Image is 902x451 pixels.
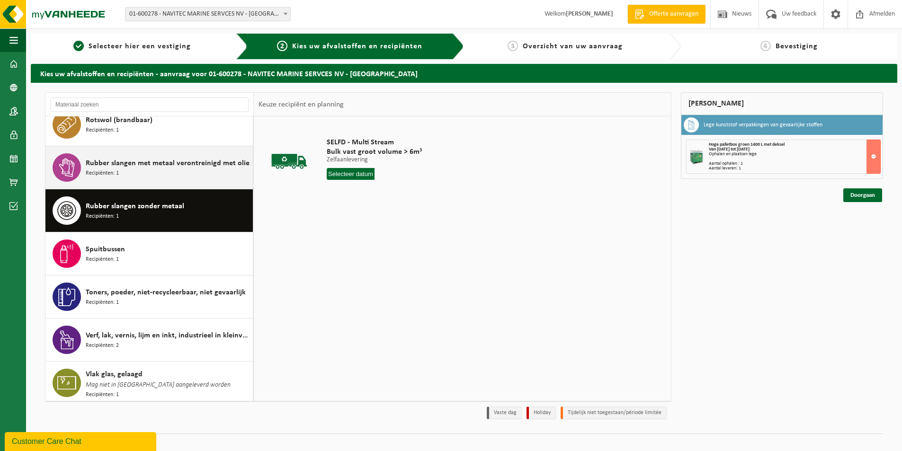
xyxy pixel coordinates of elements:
span: Recipiënten: 1 [86,126,119,135]
iframe: chat widget [5,430,158,451]
button: Spuitbussen Recipiënten: 1 [45,232,253,275]
input: Materiaal zoeken [50,97,249,112]
a: Doorgaan [843,188,882,202]
input: Selecteer datum [327,168,375,180]
span: Bulk vast groot volume > 6m³ [327,147,422,157]
div: Aantal ophalen : 1 [709,161,881,166]
span: Vlak glas, gelaagd [86,369,143,380]
span: Offerte aanvragen [647,9,701,19]
button: Rubber slangen met metaal verontreinigd met olie Recipiënten: 1 [45,146,253,189]
span: SELFD - Multi Stream [327,138,422,147]
div: Keuze recipiënt en planning [254,93,348,116]
p: Zelfaanlevering [327,157,422,163]
h2: Kies uw afvalstoffen en recipiënten - aanvraag voor 01-600278 - NAVITEC MARINE SERVCES NV - [GEOG... [31,64,897,82]
span: Recipiënten: 1 [86,169,119,178]
li: Tijdelijk niet toegestaan/période limitée [561,407,667,419]
span: Overzicht van uw aanvraag [523,43,623,50]
span: 4 [760,41,771,51]
div: Ophalen en plaatsen lege [709,152,881,157]
button: Verf, lak, vernis, lijm en inkt, industrieel in kleinverpakking Recipiënten: 2 [45,318,253,362]
li: Vaste dag [487,407,522,419]
span: 01-600278 - NAVITEC MARINE SERVCES NV - ANTWERPEN [125,8,290,21]
button: Rotswol (brandbaar) Recipiënten: 1 [45,103,253,146]
span: Selecteer hier een vestiging [89,43,191,50]
span: Recipiënten: 1 [86,255,119,264]
div: Aantal leveren: 1 [709,166,881,171]
div: [PERSON_NAME] [681,92,884,115]
span: Recipiënten: 1 [86,298,119,307]
span: Rubber slangen met metaal verontreinigd met olie [86,158,250,169]
span: Recipiënten: 1 [86,390,119,399]
button: Vlak glas, gelaagd Mag niet in [GEOGRAPHIC_DATA] aangeleverd worden Recipiënten: 1 [45,362,253,407]
a: Offerte aanvragen [627,5,706,24]
button: Toners, poeder, niet-recycleerbaar, niet gevaarlijk Recipiënten: 1 [45,275,253,318]
span: 1 [73,41,84,51]
span: 3 [508,41,518,51]
strong: [PERSON_NAME] [566,10,613,18]
span: 01-600278 - NAVITEC MARINE SERVCES NV - ANTWERPEN [125,7,291,21]
li: Holiday [527,407,556,419]
span: Mag niet in [GEOGRAPHIC_DATA] aangeleverd worden [86,380,231,390]
button: Rubber slangen zonder metaal Recipiënten: 1 [45,189,253,232]
span: Toners, poeder, niet-recycleerbaar, niet gevaarlijk [86,287,246,298]
span: Rubber slangen zonder metaal [86,201,184,212]
span: 2 [277,41,287,51]
h3: Lege kunststof verpakkingen van gevaarlijke stoffen [704,117,822,133]
span: Kies uw afvalstoffen en recipiënten [292,43,422,50]
span: Verf, lak, vernis, lijm en inkt, industrieel in kleinverpakking [86,330,250,341]
span: Recipiënten: 2 [86,341,119,350]
span: Rotswol (brandbaar) [86,115,152,126]
span: Bevestiging [776,43,818,50]
strong: Van [DATE] tot [DATE] [709,147,750,152]
span: Hoge palletbox groen 1400 L met deksel [709,142,785,147]
span: Spuitbussen [86,244,125,255]
span: Recipiënten: 1 [86,212,119,221]
a: 1Selecteer hier een vestiging [36,41,229,52]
